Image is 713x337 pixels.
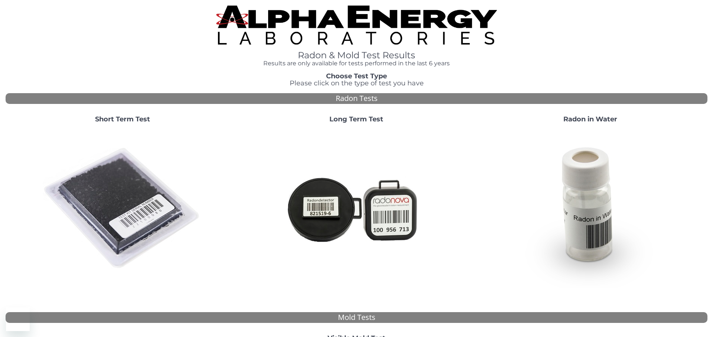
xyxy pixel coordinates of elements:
span: Please click on the type of test you have [290,79,424,87]
div: Radon Tests [6,93,707,104]
img: RadoninWater.jpg [511,129,670,288]
img: TightCrop.jpg [216,6,497,45]
strong: Short Term Test [95,115,150,123]
h4: Results are only available for tests performed in the last 6 years [216,60,497,67]
strong: Long Term Test [329,115,383,123]
iframe: Button to launch messaging window [6,307,30,331]
h1: Radon & Mold Test Results [216,50,497,60]
strong: Choose Test Type [326,72,387,80]
img: Radtrak2vsRadtrak3.jpg [277,129,436,288]
img: ShortTerm.jpg [43,129,202,288]
div: Mold Tests [6,312,707,323]
strong: Radon in Water [563,115,617,123]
